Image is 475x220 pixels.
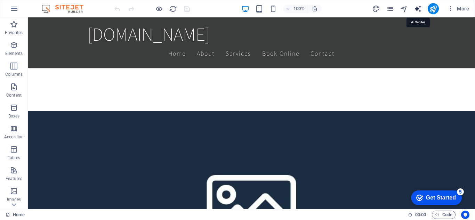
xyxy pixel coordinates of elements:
button: Click here to leave preview mode and continue editing [155,5,163,13]
p: Elements [5,51,23,56]
div: Get Started 5 items remaining, 0% complete [6,3,56,18]
i: Reload page [169,5,177,13]
span: Code [435,211,452,219]
button: 100% [283,5,308,13]
h6: 100% [293,5,305,13]
p: Favorites [5,30,23,35]
button: design [372,5,380,13]
i: Pages (Ctrl+Alt+S) [386,5,394,13]
span: 00 00 [415,211,426,219]
img: Editor Logo [40,5,92,13]
button: pages [386,5,394,13]
button: More [444,3,472,14]
h6: Session time [408,211,426,219]
i: Design (Ctrl+Alt+Y) [372,5,380,13]
p: Images [7,197,21,202]
span: More [447,5,469,12]
button: text_generator [414,5,422,13]
p: Features [6,176,22,181]
p: Content [6,92,22,98]
button: Code [432,211,456,219]
i: Navigator [400,5,408,13]
button: reload [169,5,177,13]
p: Accordion [4,134,24,140]
span: : [420,212,421,217]
i: On resize automatically adjust zoom level to fit chosen device. [312,6,318,12]
div: Get Started [21,8,50,14]
button: Usercentrics [461,211,469,219]
i: Publish [429,5,437,13]
p: Tables [8,155,20,161]
p: Boxes [8,113,20,119]
p: Columns [5,72,23,77]
div: 5 [51,1,58,8]
a: Click to cancel selection. Double-click to open Pages [6,211,25,219]
button: navigator [400,5,408,13]
button: publish [428,3,439,14]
